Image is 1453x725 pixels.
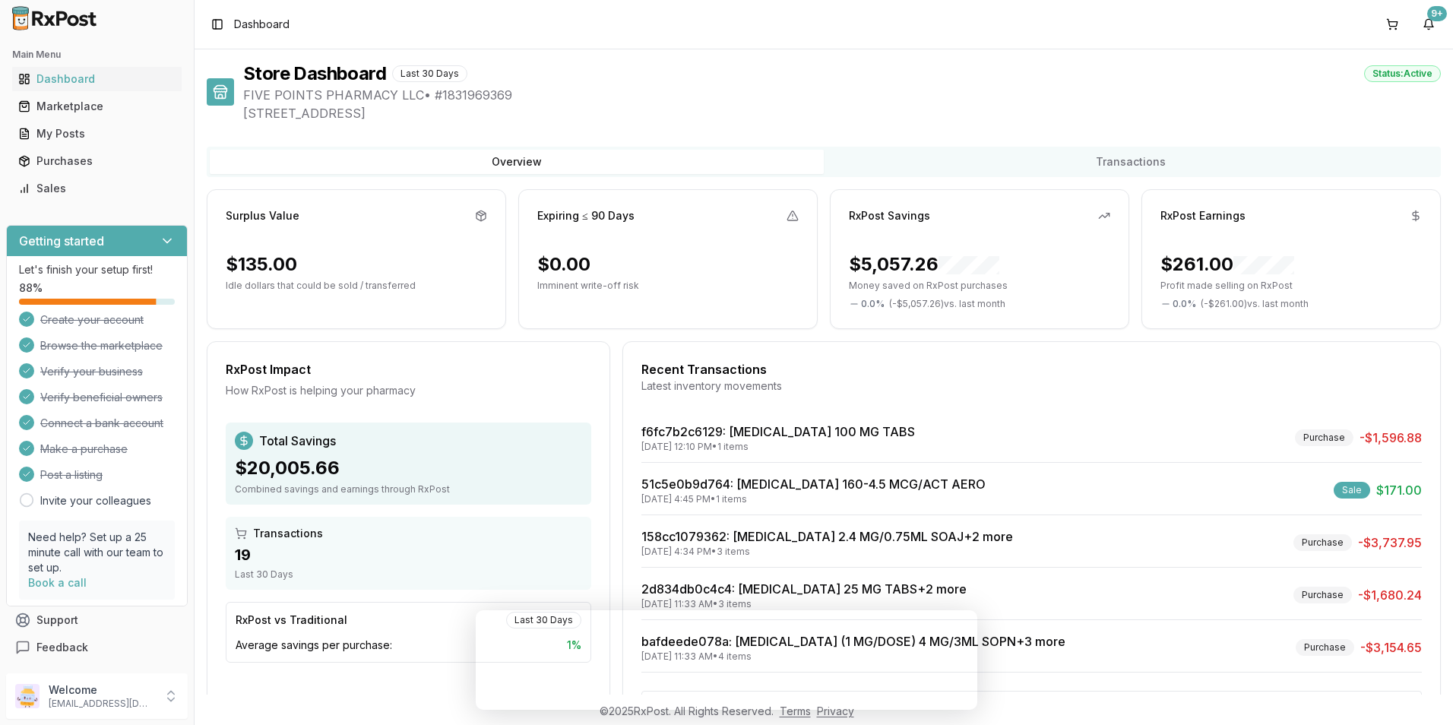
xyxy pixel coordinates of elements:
div: Last 30 Days [392,65,467,82]
div: Purchase [1293,534,1352,551]
span: Feedback [36,640,88,655]
button: Feedback [6,634,188,661]
div: $20,005.66 [235,456,582,480]
span: [STREET_ADDRESS] [243,104,1441,122]
p: Idle dollars that could be sold / transferred [226,280,487,292]
div: [DATE] 11:33 AM • 3 items [641,598,967,610]
span: FIVE POINTS PHARMACY LLC • # 1831969369 [243,86,1441,104]
div: Recent Transactions [641,360,1422,378]
div: Expiring ≤ 90 Days [537,208,635,223]
span: Transactions [253,526,323,541]
div: Last 30 Days [235,568,582,581]
a: My Posts [12,120,182,147]
div: Dashboard [18,71,176,87]
span: ( - $5,057.26 ) vs. last month [889,298,1005,310]
span: Create your account [40,312,144,328]
span: ( - $261.00 ) vs. last month [1201,298,1309,310]
a: Purchases [12,147,182,175]
button: Sales [6,176,188,201]
a: Invite your colleagues [40,493,151,508]
span: Make a purchase [40,442,128,457]
span: Post a listing [40,467,103,483]
span: Connect a bank account [40,416,163,431]
a: Terms [780,704,811,717]
span: Dashboard [234,17,290,32]
div: Purchases [18,154,176,169]
div: [DATE] 4:45 PM • 1 items [641,493,986,505]
p: Imminent write-off risk [537,280,799,292]
a: Privacy [817,704,854,717]
div: Purchase [1295,429,1353,446]
span: -$1,680.24 [1358,586,1422,604]
div: Combined savings and earnings through RxPost [235,483,582,495]
h2: Main Menu [12,49,182,61]
div: [DATE] 12:10 PM • 1 items [641,441,915,453]
img: RxPost Logo [6,6,103,30]
p: Let's finish your setup first! [19,262,175,277]
a: Sales [12,175,182,202]
nav: breadcrumb [234,17,290,32]
span: -$3,737.95 [1358,533,1422,552]
div: Status: Active [1364,65,1441,82]
span: Verify beneficial owners [40,390,163,405]
img: User avatar [15,684,40,708]
a: Dashboard [12,65,182,93]
button: Purchases [6,149,188,173]
div: My Posts [18,126,176,141]
button: 9+ [1417,12,1441,36]
button: Overview [210,150,824,174]
a: Book a call [28,576,87,589]
a: f6fc7b2c6129: [MEDICAL_DATA] 100 MG TABS [641,424,915,439]
div: RxPost Savings [849,208,930,223]
div: 19 [235,544,582,565]
button: Transactions [824,150,1438,174]
a: Marketplace [12,93,182,120]
button: View All Transactions [641,691,1422,715]
span: Total Savings [259,432,336,450]
p: Welcome [49,682,154,698]
div: RxPost vs Traditional [236,613,347,628]
span: -$3,154.65 [1360,638,1422,657]
button: Dashboard [6,67,188,91]
div: $261.00 [1160,252,1294,277]
div: [DATE] 4:34 PM • 3 items [641,546,1013,558]
button: My Posts [6,122,188,146]
div: Latest inventory movements [641,378,1422,394]
p: Profit made selling on RxPost [1160,280,1422,292]
span: $171.00 [1376,481,1422,499]
div: Purchase [1293,587,1352,603]
span: 0.0 % [861,298,885,310]
a: 51c5e0b9d764: [MEDICAL_DATA] 160-4.5 MCG/ACT AERO [641,476,986,492]
div: RxPost Impact [226,360,591,378]
button: Marketplace [6,94,188,119]
span: -$1,596.88 [1360,429,1422,447]
button: Support [6,606,188,634]
p: [EMAIL_ADDRESS][DOMAIN_NAME] [49,698,154,710]
div: Sales [18,181,176,196]
iframe: Intercom live chat [1401,673,1438,710]
div: 9+ [1427,6,1447,21]
a: 2d834db0c4c4: [MEDICAL_DATA] 25 MG TABS+2 more [641,581,967,597]
div: $0.00 [537,252,590,277]
div: Marketplace [18,99,176,114]
a: 158cc1079362: [MEDICAL_DATA] 2.4 MG/0.75ML SOAJ+2 more [641,529,1013,544]
p: Need help? Set up a 25 minute call with our team to set up. [28,530,166,575]
div: Purchase [1296,639,1354,656]
span: 0.0 % [1173,298,1196,310]
span: Verify your business [40,364,143,379]
span: Average savings per purchase: [236,638,392,653]
div: Sale [1334,482,1370,499]
p: Money saved on RxPost purchases [849,280,1110,292]
div: $5,057.26 [849,252,999,277]
span: Browse the marketplace [40,338,163,353]
span: 88 % [19,280,43,296]
iframe: Survey from RxPost [476,610,977,710]
div: Surplus Value [226,208,299,223]
div: RxPost Earnings [1160,208,1246,223]
div: $135.00 [226,252,297,277]
h1: Store Dashboard [243,62,386,86]
div: How RxPost is helping your pharmacy [226,383,591,398]
h3: Getting started [19,232,104,250]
